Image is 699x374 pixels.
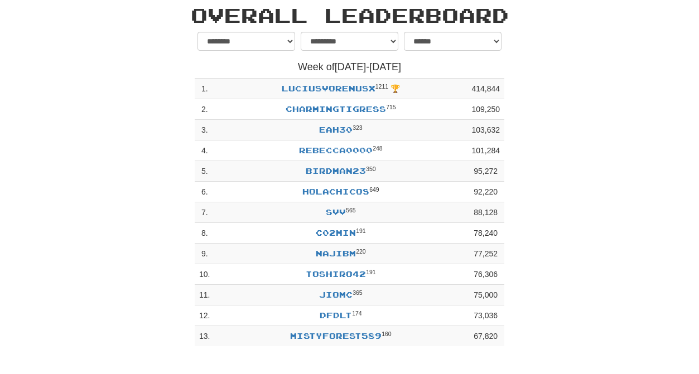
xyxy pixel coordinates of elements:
[320,310,352,320] a: dfdlt
[467,305,504,326] td: 73,036
[319,125,353,134] a: EAH30
[467,202,504,223] td: 88,128
[316,228,356,237] a: c02min
[353,289,363,296] sup: Level 365
[467,326,504,347] td: 67,820
[195,120,214,140] td: 3 .
[286,104,386,114] a: CharmingTigress
[290,331,382,341] a: MistyForest589
[467,182,504,202] td: 92,220
[306,269,366,279] a: Toshiro42
[386,104,396,110] sup: Level 715
[375,83,388,90] sup: Level 1211
[302,187,369,196] a: Holachicos
[391,84,400,93] span: 🏆
[467,161,504,182] td: 95,272
[373,145,383,152] sup: Level 248
[195,244,214,264] td: 9 .
[382,331,392,337] sup: Level 160
[195,326,214,347] td: 13 .
[467,79,504,99] td: 414,844
[306,166,366,176] a: birdman23
[195,62,504,73] h4: Week of [DATE] - [DATE]
[195,99,214,120] td: 2 .
[195,202,214,223] td: 7 .
[195,305,214,326] td: 12 .
[366,269,376,275] sup: Level 191
[195,140,214,161] td: 4 .
[299,145,373,155] a: Rebecca0000
[366,166,376,172] sup: Level 350
[195,161,214,182] td: 5 .
[467,244,504,264] td: 77,252
[356,227,366,234] sup: Level 191
[326,207,346,217] a: svv
[467,285,504,305] td: 75,000
[369,186,379,193] sup: Level 649
[356,248,366,255] sup: Level 220
[195,182,214,202] td: 6 .
[195,264,214,285] td: 10 .
[353,124,363,131] sup: Level 323
[32,4,668,26] h1: Overall Leaderboard
[467,264,504,285] td: 76,306
[195,223,214,244] td: 8 .
[282,84,375,93] a: LuciusVorenusX
[467,223,504,244] td: 78,240
[467,140,504,161] td: 101,284
[195,79,214,99] td: 1 .
[195,285,214,305] td: 11 .
[467,120,504,140] td: 103,632
[352,310,362,317] sup: Level 174
[346,207,356,213] sup: Level 565
[316,249,356,258] a: NajibM
[467,99,504,120] td: 109,250
[319,290,353,299] a: JioMc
